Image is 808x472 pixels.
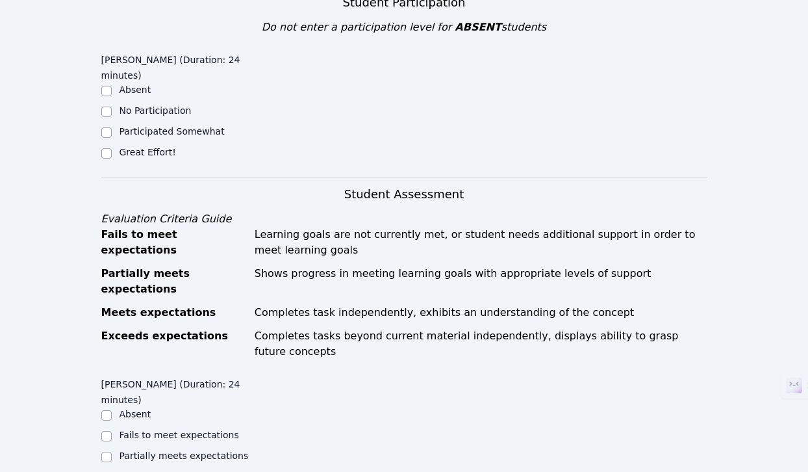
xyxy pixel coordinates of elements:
[101,185,707,203] h3: Student Assessment
[101,20,707,35] div: Do not enter a participation level for students
[255,328,707,360] div: Completes tasks beyond current material independently, displays ability to grasp future concepts
[120,147,176,157] label: Great Effort!
[455,21,501,33] span: ABSENT
[120,451,249,461] label: Partially meets expectations
[101,328,247,360] div: Exceeds expectations
[101,373,253,408] legend: [PERSON_NAME] (Duration: 24 minutes)
[255,227,707,258] div: Learning goals are not currently met, or student needs additional support in order to meet learni...
[255,305,707,321] div: Completes task independently, exhibits an understanding of the concept
[255,266,707,297] div: Shows progress in meeting learning goals with appropriate levels of support
[120,430,239,440] label: Fails to meet expectations
[101,266,247,297] div: Partially meets expectations
[101,305,247,321] div: Meets expectations
[101,48,253,83] legend: [PERSON_NAME] (Duration: 24 minutes)
[120,409,151,419] label: Absent
[101,227,247,258] div: Fails to meet expectations
[120,85,151,95] label: Absent
[101,211,707,227] div: Evaluation Criteria Guide
[120,105,192,116] label: No Participation
[120,126,225,137] label: Participated Somewhat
